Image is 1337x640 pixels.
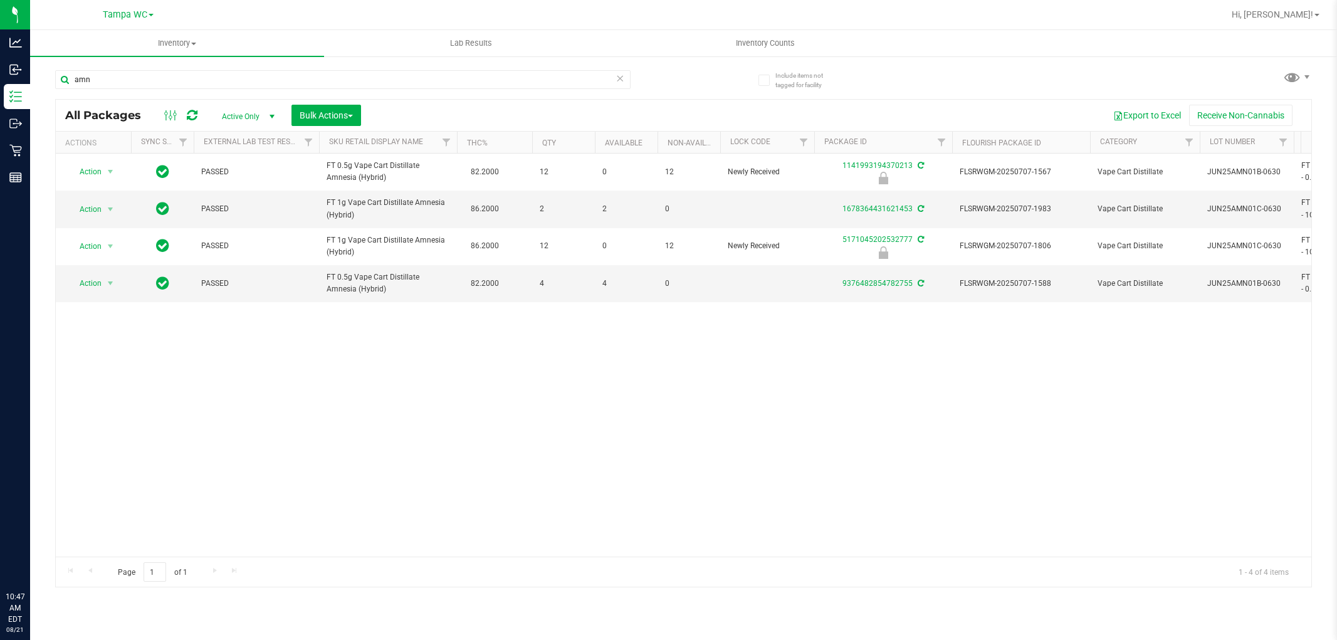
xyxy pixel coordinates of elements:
span: select [103,238,118,255]
a: 1678364431621453 [842,204,913,213]
span: In Sync [156,237,169,254]
span: FLSRWGM-20250707-1567 [960,166,1083,178]
a: 9376482854782755 [842,279,913,288]
span: Vape Cart Distillate [1098,166,1192,178]
span: Vape Cart Distillate [1098,278,1192,290]
span: Newly Received [728,240,807,252]
span: Bulk Actions [300,110,353,120]
span: All Packages [65,108,154,122]
span: 82.2000 [464,275,505,293]
span: JUN25AMN01C-0630 [1207,203,1286,215]
inline-svg: Retail [9,144,22,157]
span: 12 [540,240,587,252]
span: 1 - 4 of 4 items [1229,562,1299,581]
span: Page of 1 [107,562,197,582]
span: 2 [540,203,587,215]
span: FT 1g Vape Cart Distillate Amnesia (Hybrid) [327,197,449,221]
a: Lab Results [324,30,618,56]
span: FT 1g Vape Cart Distillate Amnesia (Hybrid) [327,234,449,258]
a: Filter [436,132,457,153]
p: 08/21 [6,625,24,634]
span: In Sync [156,163,169,181]
span: select [103,163,118,181]
span: FT 0.5g Vape Cart Distillate Amnesia (Hybrid) [327,271,449,295]
span: 82.2000 [464,163,505,181]
span: Vape Cart Distillate [1098,240,1192,252]
span: FLSRWGM-20250707-1588 [960,278,1083,290]
span: 0 [665,278,713,290]
span: Tampa WC [103,9,147,20]
span: Sync from Compliance System [916,204,924,213]
a: Lot Number [1210,137,1255,146]
a: Filter [298,132,319,153]
span: 86.2000 [464,200,505,218]
inline-svg: Outbound [9,117,22,130]
span: 12 [540,166,587,178]
a: Filter [931,132,952,153]
input: 1 [144,562,166,582]
span: Sync from Compliance System [916,235,924,244]
span: 12 [665,166,713,178]
iframe: Resource center [13,540,50,577]
span: Newly Received [728,166,807,178]
button: Receive Non-Cannabis [1189,105,1292,126]
a: Flourish Package ID [962,139,1041,147]
p: 10:47 AM EDT [6,591,24,625]
span: 0 [602,240,650,252]
span: JUN25AMN01B-0630 [1207,166,1286,178]
span: select [103,275,118,292]
span: PASSED [201,278,312,290]
span: In Sync [156,275,169,292]
inline-svg: Reports [9,171,22,184]
span: Sync from Compliance System [916,279,924,288]
a: Filter [1273,132,1294,153]
span: Sync from Compliance System [916,161,924,170]
a: Inventory [30,30,324,56]
span: 4 [540,278,587,290]
a: Filter [794,132,814,153]
span: 0 [602,166,650,178]
span: Clear [616,70,625,87]
a: Inventory Counts [618,30,912,56]
span: Hi, [PERSON_NAME]! [1232,9,1313,19]
span: JUN25AMN01C-0630 [1207,240,1286,252]
a: Filter [173,132,194,153]
a: Lock Code [730,137,770,146]
inline-svg: Inbound [9,63,22,76]
div: Newly Received [812,172,954,184]
a: 5171045202532777 [842,235,913,244]
a: Available [605,139,642,147]
span: Lab Results [433,38,509,49]
a: External Lab Test Result [204,137,302,146]
a: Sku Retail Display Name [329,137,423,146]
a: THC% [467,139,488,147]
a: Package ID [824,137,867,146]
span: PASSED [201,166,312,178]
span: FLSRWGM-20250707-1806 [960,240,1083,252]
span: JUN25AMN01B-0630 [1207,278,1286,290]
button: Export to Excel [1105,105,1189,126]
span: Inventory [30,38,324,49]
span: Action [68,201,102,218]
span: 0 [665,203,713,215]
span: Action [68,163,102,181]
span: 2 [602,203,650,215]
span: PASSED [201,240,312,252]
a: 1141993194370213 [842,161,913,170]
span: In Sync [156,200,169,218]
span: select [103,201,118,218]
span: FT 0.5g Vape Cart Distillate Amnesia (Hybrid) [327,160,449,184]
span: FLSRWGM-20250707-1983 [960,203,1083,215]
span: Vape Cart Distillate [1098,203,1192,215]
span: Include items not tagged for facility [775,71,838,90]
input: Search Package ID, Item Name, SKU, Lot or Part Number... [55,70,631,89]
span: Inventory Counts [719,38,812,49]
span: 86.2000 [464,237,505,255]
span: 4 [602,278,650,290]
div: Newly Received [812,246,954,259]
a: Qty [542,139,556,147]
button: Bulk Actions [291,105,361,126]
inline-svg: Inventory [9,90,22,103]
a: Category [1100,137,1137,146]
span: 12 [665,240,713,252]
